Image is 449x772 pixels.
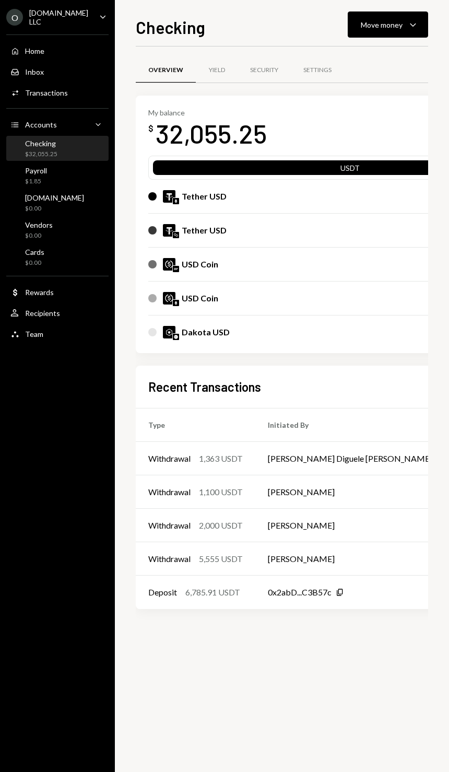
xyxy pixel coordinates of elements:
[25,220,53,229] div: Vendors
[173,300,179,306] img: ethereum-mainnet
[199,486,243,498] div: 1,100 USDT
[173,266,179,272] img: optimism-mainnet
[25,193,84,202] div: [DOMAIN_NAME]
[25,150,57,159] div: $32,055.25
[303,66,332,75] div: Settings
[25,259,44,267] div: $0.00
[156,117,267,150] div: 32,055.25
[6,190,109,215] a: [DOMAIN_NAME]$0.00
[6,324,109,343] a: Team
[148,486,191,498] div: Withdrawal
[25,288,54,297] div: Rewards
[255,509,445,542] td: [PERSON_NAME]
[291,57,344,84] a: Settings
[148,123,153,134] div: $
[25,177,47,186] div: $1.85
[199,452,243,465] div: 1,363 USDT
[185,586,240,599] div: 6,785.91 USDT
[250,66,278,75] div: Security
[182,224,227,237] div: Tether USD
[25,88,68,97] div: Transactions
[25,231,53,240] div: $0.00
[25,120,57,129] div: Accounts
[6,163,109,188] a: Payroll$1.85
[182,190,227,203] div: Tether USD
[348,11,428,38] button: Move money
[25,330,43,338] div: Team
[199,553,243,565] div: 5,555 USDT
[6,217,109,242] a: Vendors$0.00
[173,334,179,340] img: base-mainnet
[163,190,175,203] img: USDT
[136,17,205,38] h1: Checking
[173,232,179,238] img: polygon-mainnet
[148,553,191,565] div: Withdrawal
[163,292,175,305] img: USDC
[163,326,175,338] img: DKUSD
[182,292,218,305] div: USD Coin
[6,62,109,81] a: Inbox
[25,248,44,256] div: Cards
[173,198,179,204] img: ethereum-mainnet
[25,166,47,175] div: Payroll
[6,283,109,301] a: Rewards
[25,139,57,148] div: Checking
[25,46,44,55] div: Home
[148,586,177,599] div: Deposit
[163,258,175,271] img: USDC
[163,224,175,237] img: USDT
[148,519,191,532] div: Withdrawal
[361,19,403,30] div: Move money
[255,542,445,576] td: [PERSON_NAME]
[268,586,332,599] div: 0x2abD...C3B57c
[6,41,109,60] a: Home
[29,8,91,26] div: [DOMAIN_NAME] LLC
[199,519,243,532] div: 2,000 USDT
[182,258,218,271] div: USD Coin
[6,303,109,322] a: Recipients
[196,57,238,84] a: Yield
[136,57,196,84] a: Overview
[25,67,44,76] div: Inbox
[6,115,109,134] a: Accounts
[25,204,84,213] div: $0.00
[255,475,445,509] td: [PERSON_NAME]
[182,326,230,338] div: Dakota USD
[136,408,255,442] th: Type
[148,452,191,465] div: Withdrawal
[238,57,291,84] a: Security
[25,309,60,318] div: Recipients
[6,244,109,270] a: Cards$0.00
[6,136,109,161] a: Checking$32,055.25
[148,378,261,395] h2: Recent Transactions
[255,442,445,475] td: [PERSON_NAME] Diguele [PERSON_NAME]
[148,108,267,117] div: My balance
[148,66,183,75] div: Overview
[6,83,109,102] a: Transactions
[6,9,23,26] div: O
[255,408,445,442] th: Initiated By
[209,66,225,75] div: Yield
